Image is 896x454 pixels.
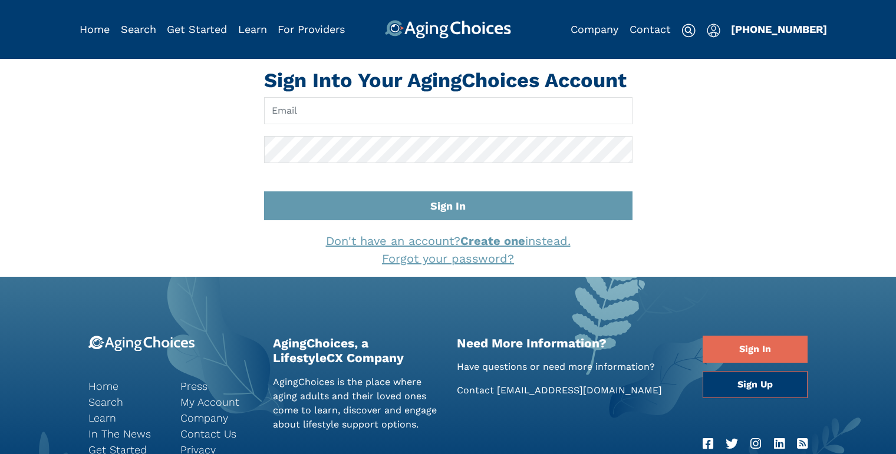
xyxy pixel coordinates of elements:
img: user-icon.svg [707,24,720,38]
a: Don't have an account?Create oneinstead. [326,234,571,248]
a: Company [180,410,255,426]
a: Home [88,378,163,394]
input: Email [264,97,633,124]
a: In The News [88,426,163,442]
img: 9-logo.svg [88,336,195,352]
a: Home [80,23,110,35]
p: Have questions or need more information? [457,360,685,374]
a: Learn [88,410,163,426]
div: Popover trigger [707,20,720,39]
strong: Create one [460,234,525,248]
h1: Sign Into Your AgingChoices Account [264,68,633,92]
input: Password [264,136,633,163]
a: Forgot your password? [382,251,514,266]
a: Search [88,394,163,410]
a: Press [180,378,255,394]
a: For Providers [278,23,345,35]
a: Sign In [703,336,808,363]
img: search-icon.svg [681,24,696,38]
a: Learn [238,23,267,35]
div: Popover trigger [121,20,156,39]
a: Company [571,23,618,35]
a: Contact Us [180,426,255,442]
a: RSS Feed [797,435,808,453]
p: AgingChoices is the place where aging adults and their loved ones come to learn, discover and eng... [273,375,440,432]
p: Contact [457,383,685,397]
a: LinkedIn [774,435,785,453]
a: [PHONE_NUMBER] [731,23,827,35]
a: Instagram [750,435,761,453]
a: Search [121,23,156,35]
a: Get Started [167,23,227,35]
h2: Need More Information? [457,336,685,350]
h2: AgingChoices, a LifestyleCX Company [273,336,440,365]
a: Twitter [726,435,738,453]
a: Facebook [703,435,713,453]
a: Sign Up [703,371,808,398]
a: [EMAIL_ADDRESS][DOMAIN_NAME] [497,385,662,396]
a: Contact [630,23,671,35]
img: AgingChoices [385,20,511,39]
a: My Account [180,394,255,410]
button: Sign In [264,191,633,220]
